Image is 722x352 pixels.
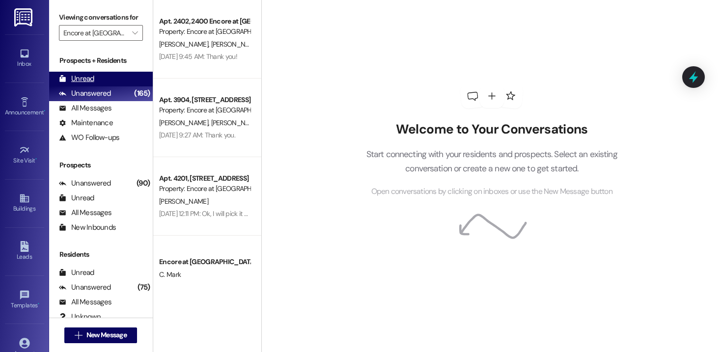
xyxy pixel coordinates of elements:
[132,86,152,101] div: (165)
[63,25,127,41] input: All communities
[59,74,94,84] div: Unread
[159,197,208,206] span: [PERSON_NAME]
[159,95,250,105] div: Apt. 3904, [STREET_ADDRESS]
[159,105,250,115] div: Property: Encore at [GEOGRAPHIC_DATA]
[59,193,94,203] div: Unread
[132,29,138,37] i: 
[49,249,153,260] div: Residents
[211,118,260,127] span: [PERSON_NAME]
[5,190,44,217] a: Buildings
[59,312,101,322] div: Unknown
[159,173,250,184] div: Apt. 4201, [STREET_ADDRESS]
[44,108,45,114] span: •
[14,8,34,27] img: ResiDesk Logo
[134,176,153,191] div: (90)
[59,133,119,143] div: WO Follow-ups
[159,131,235,139] div: [DATE] 9:27 AM: Thank you.
[64,327,137,343] button: New Message
[5,287,44,313] a: Templates •
[59,268,94,278] div: Unread
[38,300,39,307] span: •
[59,282,111,293] div: Unanswered
[159,40,211,49] span: [PERSON_NAME]
[159,16,250,27] div: Apt. 2402, 2400 Encore at [GEOGRAPHIC_DATA]
[371,186,612,198] span: Open conversations by clicking on inboxes or use the New Message button
[159,27,250,37] div: Property: Encore at [GEOGRAPHIC_DATA]
[59,208,111,218] div: All Messages
[159,257,250,267] div: Encore at [GEOGRAPHIC_DATA]
[75,331,82,339] i: 
[5,142,44,168] a: Site Visit •
[351,147,632,175] p: Start connecting with your residents and prospects. Select an existing conversation or create a n...
[211,40,260,49] span: [PERSON_NAME]
[35,156,37,162] span: •
[59,297,111,307] div: All Messages
[59,222,116,233] div: New Inbounds
[5,45,44,72] a: Inbox
[351,122,632,137] h2: Welcome to Your Conversations
[59,178,111,189] div: Unanswered
[159,52,237,61] div: [DATE] 9:45 AM: Thank you!
[135,280,153,295] div: (75)
[86,330,127,340] span: New Message
[159,209,316,218] div: [DATE] 12:11 PM: Ok, I will pick it up this afternoon. Thanks
[49,55,153,66] div: Prospects + Residents
[59,118,113,128] div: Maintenance
[59,103,111,113] div: All Messages
[159,270,181,279] span: C. Mark
[59,10,143,25] label: Viewing conversations for
[59,88,111,99] div: Unanswered
[159,184,250,194] div: Property: Encore at [GEOGRAPHIC_DATA]
[159,118,211,127] span: [PERSON_NAME]
[49,160,153,170] div: Prospects
[5,238,44,265] a: Leads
